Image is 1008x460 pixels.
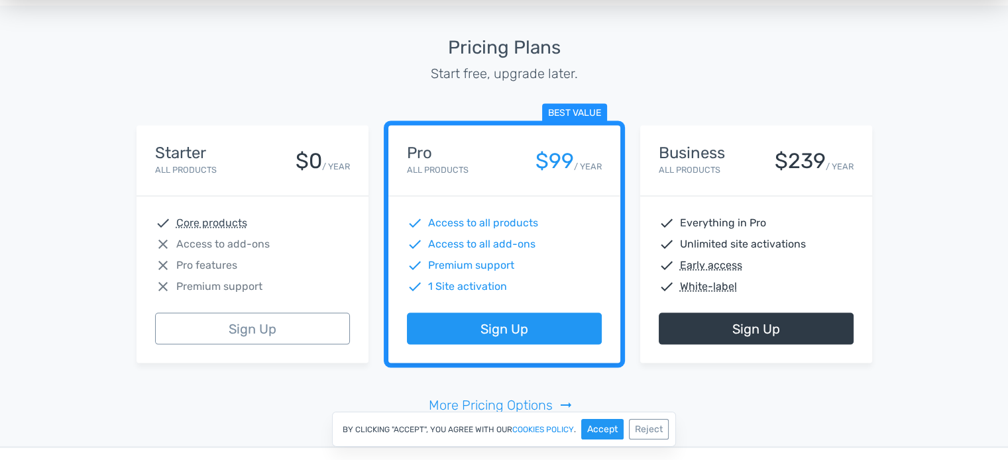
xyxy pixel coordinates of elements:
span: close [155,236,171,252]
small: All Products [407,165,469,175]
p: Start free, upgrade later. [137,64,872,83]
span: Unlimited site activations [680,236,806,252]
small: All Products [659,165,720,175]
h4: Starter [155,144,217,161]
span: Everything in Pro [680,215,766,231]
span: Access to all add-ons [428,236,535,252]
span: check [407,215,423,231]
h3: Pricing Plans [137,38,872,58]
span: check [659,257,675,273]
span: Access to add-ons [176,236,270,252]
span: check [155,215,171,231]
span: close [155,279,171,295]
span: Access to all products [428,215,538,231]
span: check [659,236,675,252]
span: check [407,236,423,252]
a: cookies policy [512,426,574,434]
small: / YEAR [826,160,854,173]
abbr: Core products [176,215,247,231]
small: All Products [155,165,217,175]
span: check [407,279,423,295]
span: Premium support [176,279,262,295]
a: More Pricing Optionsarrow_right_alt [429,395,579,415]
a: Sign Up [155,313,350,345]
span: Premium support [428,257,514,273]
span: check [659,279,675,295]
a: Sign Up [659,313,854,345]
h4: Business [659,144,725,161]
span: arrow_right_alt [558,397,574,413]
span: check [407,257,423,273]
button: Accept [581,419,624,439]
span: Best value [542,104,607,122]
span: 1 Site activation [428,279,507,295]
span: Pro features [176,257,237,273]
button: Reject [629,419,669,439]
div: $99 [535,150,574,173]
abbr: Early access [680,257,742,273]
small: / YEAR [322,160,350,173]
div: $239 [775,150,826,173]
abbr: White-label [680,279,737,295]
span: close [155,257,171,273]
div: $0 [296,150,322,173]
h4: Pro [407,144,469,161]
small: / YEAR [574,160,602,173]
div: By clicking "Accept", you agree with our . [332,412,676,447]
span: check [659,215,675,231]
a: Sign Up [407,313,602,345]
